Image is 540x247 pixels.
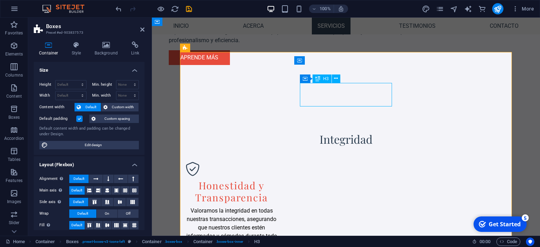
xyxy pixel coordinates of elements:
[89,115,139,123] button: Custom spacing
[323,77,328,81] span: H3
[7,199,21,204] p: Images
[526,238,534,246] button: Usercentrics
[36,238,260,246] nav: breadcrumb
[82,238,125,246] span: . preset-boxes-v3-icons-left
[92,83,116,86] label: Min. height
[436,5,444,13] button: pages
[509,3,537,14] button: More
[4,136,24,141] p: Accordion
[39,103,75,111] label: Content width
[9,220,20,226] p: Slider
[83,103,99,111] span: Default
[66,41,89,56] h4: Style
[185,5,193,13] i: Save (Ctrl+S)
[216,238,244,246] span: . boxes-box-inner
[142,238,162,246] span: Click to select. Double-click to edit
[478,5,487,13] button: commerce
[118,209,139,218] button: Off
[494,5,502,13] i: Publish
[71,221,82,229] span: Default
[450,5,458,13] i: Navigator
[50,141,137,149] span: Edit design
[73,175,84,183] span: Default
[101,103,139,111] button: Custom width
[69,198,88,206] button: Default
[484,239,486,244] span: :
[39,198,69,206] label: Side axis
[114,5,123,13] button: undo
[450,5,458,13] button: navigator
[156,5,165,13] button: Click here to leave preview mode and continue editing
[105,209,109,218] span: On
[480,238,490,246] span: 00 00
[193,238,213,246] span: Click to select. Double-click to edit
[39,186,69,195] label: Main axis
[338,6,344,12] i: On resize automatically adjust zoom level to fit chosen device.
[46,30,130,36] h3: Preset #ed-903837573
[36,238,55,246] span: Click to select. Double-click to edit
[464,5,472,13] i: AI Writer
[39,126,139,137] div: Default content width and padding can be changed under Design.
[126,209,130,218] span: Off
[6,238,25,246] a: Click to cancel selection. Double-click to open Pages
[71,186,82,195] span: Default
[39,209,69,218] label: Wrap
[472,238,491,246] h6: Session time
[464,5,472,13] button: text_generator
[185,5,193,13] button: save
[39,93,55,97] label: Width
[69,175,89,183] button: Default
[478,5,486,13] i: Commerce
[5,30,23,36] p: Favorites
[171,5,179,13] button: reload
[115,5,123,13] i: Undo: Change orientation (Ctrl+Z)
[500,238,517,246] span: Code
[73,198,84,206] span: Default
[39,141,139,149] button: Edit design
[34,156,144,169] h4: Layout (Flexbox)
[128,240,131,243] i: This element is a customizable preset
[6,178,22,183] p: Features
[8,115,20,120] p: Boxes
[422,5,430,13] button: design
[110,103,137,111] span: Custom width
[39,83,55,86] label: Height
[69,186,85,195] button: Default
[69,209,96,218] button: Default
[492,3,503,14] button: publish
[165,238,182,246] span: . boxes-box
[496,238,520,246] button: Code
[6,93,22,99] p: Content
[52,1,59,8] div: 5
[40,5,93,13] img: Editor Logo
[97,209,117,218] button: On
[34,41,66,56] h4: Container
[66,238,79,246] span: Click to select. Double-click to edit
[34,62,144,74] h4: Size
[309,5,334,13] button: 100%
[126,41,144,56] h4: Link
[436,5,444,13] i: Pages (Ctrl+Alt+S)
[8,157,20,162] p: Tables
[39,115,76,123] label: Default padding
[254,238,260,246] span: Click to select. Double-click to edit
[77,209,88,218] span: Default
[69,221,85,229] button: Default
[92,93,116,97] label: Min. width
[39,175,69,183] label: Alignment
[19,7,51,14] div: Get Started
[5,72,23,78] p: Columns
[46,23,144,30] h2: Boxes
[98,115,137,123] span: Custom spacing
[89,41,126,56] h4: Background
[39,221,69,229] label: Fill
[512,5,534,12] span: More
[4,3,57,18] div: Get Started 5 items remaining, 0% complete
[75,103,101,111] button: Default
[320,5,331,13] h6: 100%
[5,51,23,57] p: Elements
[171,5,179,13] i: Reload page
